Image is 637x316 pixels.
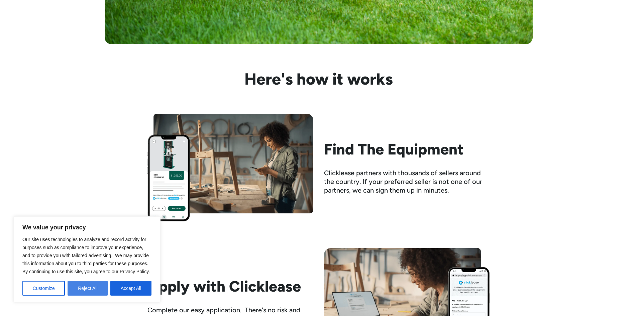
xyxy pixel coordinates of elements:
span: Our site uses technologies to analyze and record activity for purposes such as compliance to impr... [22,237,150,274]
h2: Find The Equipment [324,140,490,158]
button: Customize [22,281,65,296]
button: Accept All [110,281,151,296]
div: We value your privacy [13,216,161,303]
h3: Here's how it works [147,71,490,87]
h2: Apply with Clicklease [147,278,313,295]
button: Reject All [68,281,108,296]
div: Clicklease partners with thousands of sellers around the country. If your preferred seller is not... [324,169,490,195]
img: Woman looking at her phone while standing beside her workbench with half assembled chair [147,114,313,221]
p: We value your privacy [22,223,151,231]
